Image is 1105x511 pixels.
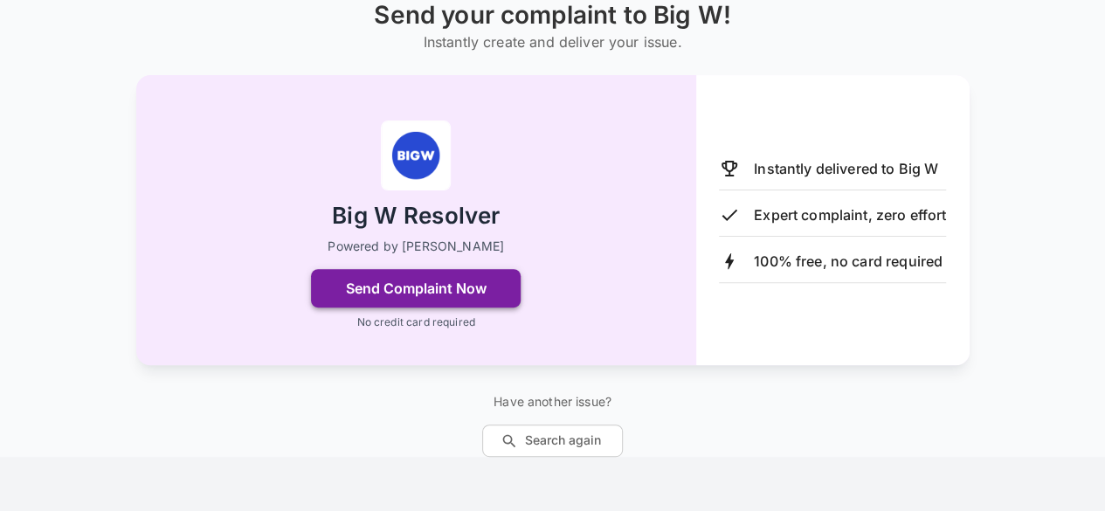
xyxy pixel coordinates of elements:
h6: Instantly create and deliver your issue. [374,30,730,54]
p: Expert complaint, zero effort [754,204,946,225]
p: Instantly delivered to Big W [754,158,938,179]
button: Search again [482,425,623,457]
img: Big W [381,121,451,190]
p: Powered by [PERSON_NAME] [328,238,504,255]
button: Send Complaint Now [311,269,521,307]
h1: Send your complaint to Big W! [374,1,730,30]
h2: Big W Resolver [332,201,500,231]
p: No credit card required [356,314,474,330]
p: 100% free, no card required [754,251,943,272]
p: Have another issue? [482,393,623,411]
